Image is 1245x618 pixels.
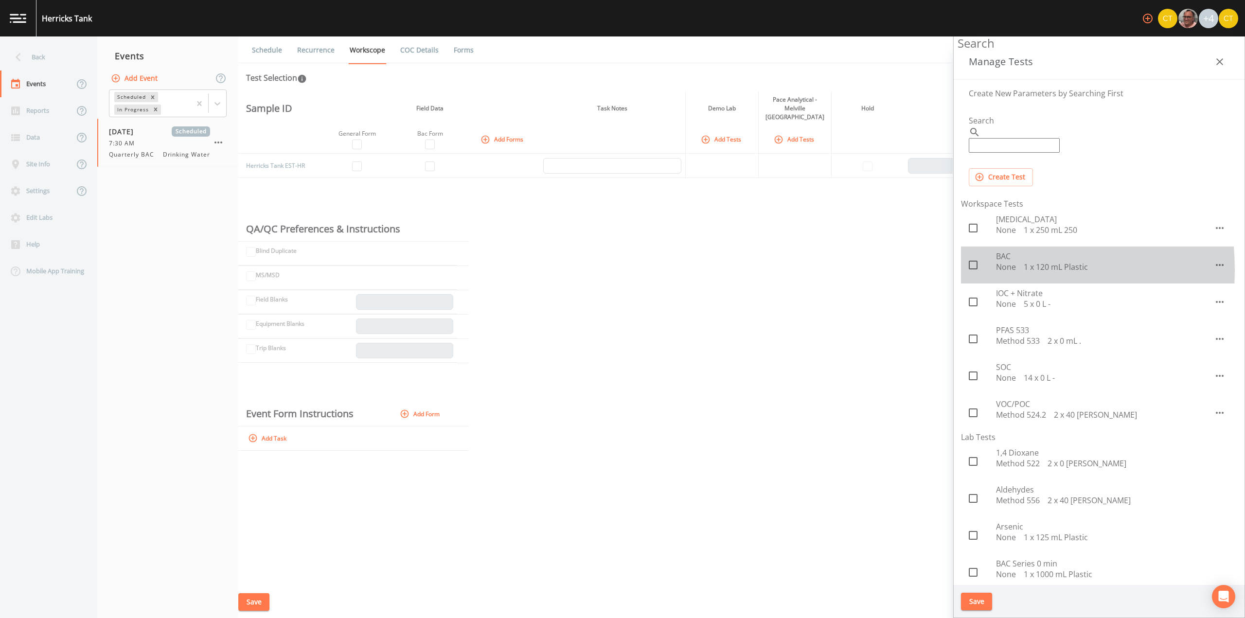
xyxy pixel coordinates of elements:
button: Add Tests [699,131,745,147]
img: 7f2cab73c0e50dc3fbb7023805f649db [1158,9,1177,28]
img: 7f2cab73c0e50dc3fbb7023805f649db [1219,9,1238,28]
button: Create Test [969,168,1033,186]
th: Demo Lab [685,91,758,125]
div: Bac Form [397,129,462,138]
label: Blind Duplicate [256,247,297,255]
li: Lab Tests [961,431,1237,443]
span: VOC/POC [996,399,1030,409]
th: Task Notes [539,91,685,125]
div: Scheduled [114,92,147,102]
th: Event Form Instructions [238,402,384,426]
label: Equipment Blanks [256,319,304,328]
div: ArsenicNone 1 x 125 mL Plastic [961,517,1237,554]
label: Trip Blanks [256,344,286,353]
h3: Manage Tests [969,54,1033,70]
div: BAC Series 0 minNone 1 x 1000 mL Plastic [961,554,1237,591]
svg: In this section you'll be able to select the analytical test to run, based on the media type, and... [297,74,307,84]
button: Save [238,593,269,611]
div: +4 [1199,9,1218,28]
span: 7:30 AM [109,139,141,148]
div: In Progress [114,105,150,115]
a: Workscope [348,36,387,64]
p: None 14 x 0 L - [996,373,1055,383]
div: Open Intercom Messenger [1212,585,1235,608]
a: COC Details [399,36,440,64]
div: 1,4 DioxaneMethod 522 2 x 0 [PERSON_NAME] [961,443,1237,480]
img: e2d790fa78825a4bb76dcb6ab311d44c [1178,9,1198,28]
span: PFAS 533 [996,325,1029,335]
td: Herricks Tank EST-HR [238,154,311,178]
th: Hold [831,91,904,125]
p: None 1 x 250 mL 250 [996,225,1077,235]
span: Aldehydes [996,484,1034,495]
th: QA/QC Preferences & Instructions [238,217,457,241]
div: PFAS 533Method 533 2 x 0 mL . [961,320,1237,357]
th: Note to Lab [904,91,1050,125]
span: 1,4 Dioxane [996,447,1039,458]
div: AldehydesMethod 556 2 x 40 [PERSON_NAME] [961,480,1237,517]
button: Save [961,593,992,611]
a: [DATE]Scheduled7:30 AMQuarterly BACDrinking Water [97,119,238,167]
button: Add Task [246,430,290,446]
span: [MEDICAL_DATA] [996,214,1057,225]
span: BAC Series 0 min [996,558,1057,569]
div: General Form [324,129,390,138]
a: Forms [452,36,475,64]
li: Workspace Tests [961,198,1237,210]
div: Test Selection [246,72,307,84]
div: BACNone 1 x 120 mL Plastic [961,247,1237,283]
th: Sample ID [238,91,311,125]
p: None 5 x 0 L - [996,299,1050,309]
div: Create New Parameters by Searching First [961,80,1237,107]
span: Arsenic [996,521,1023,532]
label: MS/MSD [256,271,280,280]
a: Recurrence [296,36,336,64]
span: [DATE] [109,126,141,137]
span: Scheduled [172,126,210,137]
div: Remove In Progress [150,105,161,115]
th: Field Data [320,91,539,125]
img: logo [10,14,26,23]
p: Method 524.2 2 x 40 [PERSON_NAME] [996,410,1137,420]
span: Drinking Water [163,150,210,159]
label: Field Blanks [256,295,288,304]
a: Schedule [250,36,284,64]
label: Search [969,115,994,126]
div: Chris Tobin [1157,9,1178,28]
div: Remove Scheduled [147,92,158,102]
div: Herricks Tank [42,13,92,24]
button: Add Event [109,70,161,88]
div: SOCNone 14 x 0 L - [961,357,1237,394]
div: [MEDICAL_DATA]None 1 x 250 mL 250 [961,210,1237,247]
th: Pace Analytical - Melville [GEOGRAPHIC_DATA] [758,91,831,125]
div: Events [97,44,238,68]
div: IOC + NitrateNone 5 x 0 L - [961,283,1237,320]
p: None 1 x 125 mL Plastic [996,532,1088,542]
div: Mike Franklin [1178,9,1198,28]
button: Add Forms [479,131,527,147]
div: VOC/POCMethod 524.2 2 x 40 [PERSON_NAME] [961,394,1237,431]
p: None 1 x 120 mL Plastic [996,262,1088,272]
button: Add Tests [772,131,818,147]
p: Method 533 2 x 0 mL . [996,336,1081,346]
span: Quarterly BAC [109,150,160,159]
span: BAC [996,251,1011,262]
p: None 1 x 1000 mL Plastic [996,569,1092,579]
span: SOC [996,362,1011,372]
span: IOC + Nitrate [996,288,1043,299]
p: Method 556 2 x 40 [PERSON_NAME] [996,495,1131,505]
p: Method 522 2 x 0 [PERSON_NAME] [996,459,1126,468]
button: Add Form [398,406,444,422]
